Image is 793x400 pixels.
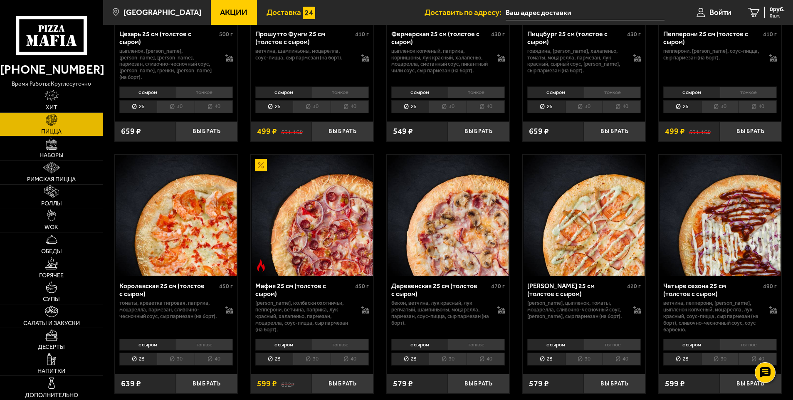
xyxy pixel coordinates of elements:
[46,105,57,111] span: Хит
[467,100,505,113] li: 40
[119,100,157,113] li: 25
[603,353,641,365] li: 40
[660,155,781,276] img: Четыре сезона 25 см (толстое с сыром)
[331,100,369,113] li: 40
[255,30,353,46] div: Прошутто Фунги 25 см (толстое с сыром)
[527,353,565,365] li: 25
[41,129,62,135] span: Пицца
[448,86,505,98] li: тонкое
[255,353,293,365] li: 25
[663,86,720,98] li: с сыром
[121,127,141,136] span: 659 ₽
[41,201,62,207] span: Роллы
[312,339,369,351] li: тонкое
[257,127,277,136] span: 499 ₽
[467,353,505,365] li: 40
[303,7,315,19] img: 15daf4d41897b9f0e9f617042186c801.svg
[393,380,413,388] span: 579 ₽
[176,86,233,98] li: тонкое
[491,283,505,290] span: 470 г
[720,339,777,351] li: тонкое
[524,155,645,276] img: Чикен Ранч 25 см (толстое с сыром)
[27,177,76,183] span: Римская пицца
[527,339,584,351] li: с сыром
[565,100,603,113] li: 30
[40,153,64,158] span: Наборы
[527,300,625,320] p: [PERSON_NAME], цыпленок, томаты, моцарелла, сливочно-чесночный соус, [PERSON_NAME], сыр пармезан ...
[157,353,195,365] li: 30
[195,100,233,113] li: 40
[251,155,373,276] a: АкционныйОстрое блюдоМафия 25 см (толстое с сыром)
[584,339,641,351] li: тонкое
[176,374,237,394] button: Выбрать
[391,100,429,113] li: 25
[701,353,739,365] li: 30
[255,339,312,351] li: с сыром
[119,282,217,298] div: Королевская 25 см (толстое с сыром)
[448,339,505,351] li: тонкое
[709,8,731,16] span: Войти
[527,100,565,113] li: 25
[267,8,301,16] span: Доставка
[663,339,720,351] li: с сыром
[739,353,777,365] li: 40
[119,300,217,320] p: томаты, креветка тигровая, паприка, моцарелла, пармезан, сливочно-чесночный соус, сыр пармезан (н...
[391,282,489,298] div: Деревенская 25 см (толстое с сыром)
[429,100,467,113] li: 30
[157,100,195,113] li: 30
[293,353,331,365] li: 30
[701,100,739,113] li: 30
[627,31,641,38] span: 430 г
[663,300,761,333] p: ветчина, пепперони, [PERSON_NAME], цыпленок копченый, моцарелла, лук красный, соус-пицца, сыр пар...
[255,86,312,98] li: с сыром
[720,86,777,98] li: тонкое
[627,283,641,290] span: 420 г
[119,30,217,46] div: Цезарь 25 см (толстое с сыром)
[391,30,489,46] div: Фермерская 25 см (толстое с сыром)
[448,121,509,142] button: Выбрать
[355,31,369,38] span: 410 г
[663,30,761,46] div: Пепперони 25 см (толстое с сыром)
[176,121,237,142] button: Выбрать
[312,86,369,98] li: тонкое
[527,282,625,298] div: [PERSON_NAME] 25 см (толстое с сыром)
[720,121,781,142] button: Выбрать
[281,127,303,136] s: 591.16 ₽
[584,374,645,394] button: Выбрать
[506,5,664,20] input: Ваш адрес доставки
[115,155,237,276] a: Королевская 25 см (толстое с сыром)
[355,283,369,290] span: 450 г
[387,155,509,276] a: Деревенская 25 см (толстое с сыром)
[663,353,701,365] li: 25
[219,31,233,38] span: 500 г
[523,155,645,276] a: Чикен Ранч 25 см (толстое с сыром)
[391,353,429,365] li: 25
[770,7,785,12] span: 0 руб.
[219,283,233,290] span: 450 г
[659,155,781,276] a: Четыре сезона 25 см (толстое с сыром)
[255,159,267,171] img: Акционный
[491,31,505,38] span: 430 г
[255,100,293,113] li: 25
[763,283,777,290] span: 490 г
[565,353,603,365] li: 30
[119,353,157,365] li: 25
[41,249,62,254] span: Обеды
[448,374,509,394] button: Выбрать
[121,380,141,388] span: 639 ₽
[663,48,761,61] p: пепперони, [PERSON_NAME], соус-пицца, сыр пармезан (на борт).
[527,48,625,74] p: говядина, [PERSON_NAME], халапеньо, томаты, моцарелла, пармезан, лук красный, сырный соус, [PERSO...
[257,380,277,388] span: 599 ₽
[770,13,785,18] span: 0 шт.
[312,121,373,142] button: Выбрать
[391,86,448,98] li: с сыром
[119,339,176,351] li: с сыром
[527,30,625,46] div: Пиццбург 25 см (толстое с сыром)
[220,8,247,16] span: Акции
[43,296,60,302] span: Супы
[39,273,64,279] span: Горячее
[425,8,506,16] span: Доставить по адресу:
[584,86,641,98] li: тонкое
[312,374,373,394] button: Выбрать
[119,86,176,98] li: с сыром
